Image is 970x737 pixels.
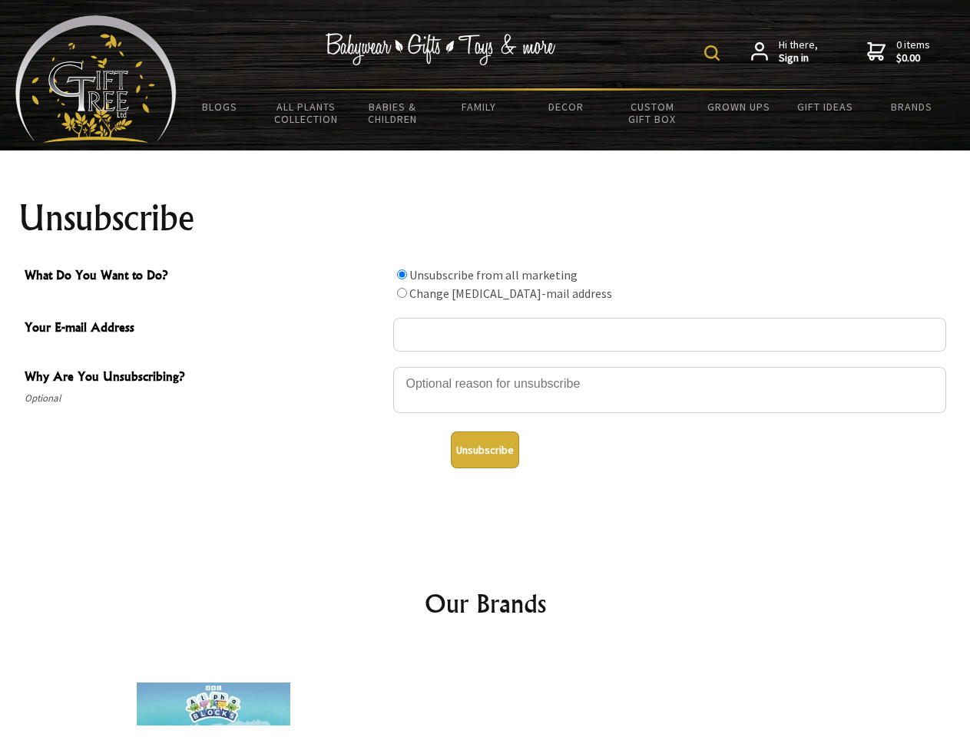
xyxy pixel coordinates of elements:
[782,91,869,123] a: Gift Ideas
[393,367,946,413] textarea: Why Are You Unsubscribing?
[436,91,523,123] a: Family
[896,51,930,65] strong: $0.00
[31,585,940,622] h2: Our Brands
[25,367,386,389] span: Why Are You Unsubscribing?
[25,389,386,408] span: Optional
[397,288,407,298] input: What Do You Want to Do?
[779,51,818,65] strong: Sign in
[326,33,556,65] img: Babywear - Gifts - Toys & more
[15,15,177,143] img: Babyware - Gifts - Toys and more...
[18,200,952,236] h1: Unsubscribe
[779,38,818,65] span: Hi there,
[751,38,818,65] a: Hi there,Sign in
[522,91,609,123] a: Decor
[409,286,612,301] label: Change [MEDICAL_DATA]-mail address
[393,318,946,352] input: Your E-mail Address
[25,318,386,340] span: Your E-mail Address
[349,91,436,135] a: Babies & Children
[409,267,578,283] label: Unsubscribe from all marketing
[451,431,519,468] button: Unsubscribe
[177,91,263,123] a: BLOGS
[263,91,350,135] a: All Plants Collection
[867,38,930,65] a: 0 items$0.00
[704,45,720,61] img: product search
[397,269,407,279] input: What Do You Want to Do?
[869,91,955,123] a: Brands
[695,91,782,123] a: Grown Ups
[896,38,930,65] span: 0 items
[25,266,386,288] span: What Do You Want to Do?
[609,91,696,135] a: Custom Gift Box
